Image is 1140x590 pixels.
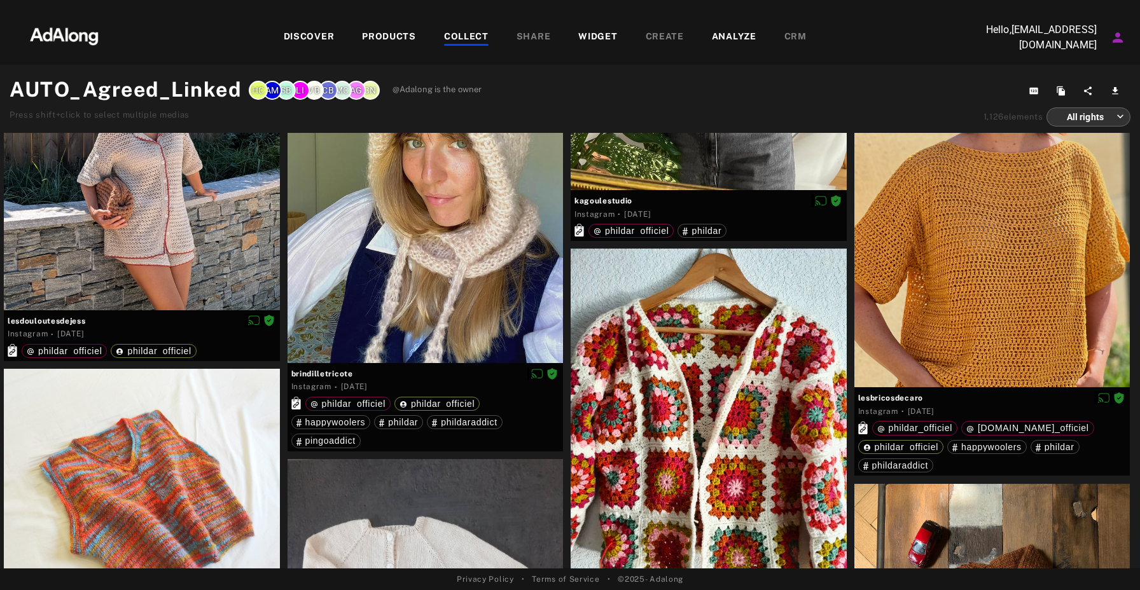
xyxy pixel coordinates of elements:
[984,112,1004,121] span: 1,126
[444,30,489,45] div: COLLECT
[811,194,830,207] button: Disable diffusion on this media
[1076,82,1104,100] button: Share
[952,442,1022,451] div: happywoolers
[388,417,418,427] span: phildar
[594,226,669,235] div: phildar_officiel
[51,329,54,340] span: ·
[8,344,17,357] svg: Exact products linked
[532,573,599,585] a: Terms of Service
[291,397,301,409] svg: Exact products linked
[8,328,48,340] div: Instagram
[517,30,551,45] div: SHARE
[527,367,546,380] button: Disable diffusion on this media
[966,423,1089,432] div: happywool.com_officiel
[457,573,514,585] a: Privacy Policy
[341,382,368,391] time: 2025-09-07T14:01:26.000Z
[319,81,338,100] div: Cbosschaert
[624,210,651,219] time: 2025-09-07T18:19:23.000Z
[978,423,1089,433] span: [DOMAIN_NAME]_officiel
[296,418,366,427] div: happywoolers
[393,83,482,96] span: @Adalong is the owner
[1076,529,1140,590] iframe: Chat Widget
[333,81,352,100] div: Mchabrol
[877,423,952,432] div: phildar_officiel
[522,573,525,585] span: •
[608,573,611,585] span: •
[263,81,282,100] div: Amerza
[908,407,935,416] time: 2025-08-31T18:59:49.000Z
[8,315,276,327] span: lesdouloutesdejess
[1050,82,1077,100] button: Duplicate collection
[322,399,386,409] span: phildar_officiel
[432,418,497,427] div: phildaraddict
[379,418,418,427] div: phildar
[784,30,807,45] div: CRM
[712,30,756,45] div: ANALYZE
[863,442,938,451] div: phildar_officiel
[305,417,366,427] span: happywoolers
[10,109,482,121] div: Press shift+click to select multiple medias
[872,460,929,470] span: phildaraddict
[863,461,929,470] div: phildaraddict
[411,399,475,409] span: phildar_officiel
[8,16,120,54] img: 63233d7d88ed69de3c212112c67096b6.png
[284,30,335,45] div: DISCOVER
[305,81,324,100] div: Vbuysse
[889,423,952,433] span: phildar_officiel
[249,81,268,100] div: Hcisse
[362,30,416,45] div: PRODUCTS
[335,382,338,392] span: ·
[27,346,102,355] div: phildar_officiel
[296,436,356,445] div: pingoaddict
[263,316,275,325] span: Rights agreed
[1113,393,1125,402] span: Rights agreed
[858,392,1127,404] span: lesbricosdecaro
[10,74,241,105] h1: AUTO_Agreed_Linked
[57,329,84,338] time: 2025-09-07T12:26:56.000Z
[578,30,617,45] div: WIDGET
[830,196,842,205] span: Rights agreed
[984,111,1043,123] div: elements
[244,314,263,327] button: Disable diffusion on this media
[127,346,191,356] span: phildar_officiel
[961,442,1022,452] span: happywoolers
[291,368,560,380] span: brindilletricote
[618,209,621,219] span: ·
[1036,442,1074,451] div: phildar
[605,226,669,236] span: phildar_officiel
[546,369,558,378] span: Rights agreed
[875,442,938,452] span: phildar_officiel
[574,224,584,237] svg: Exact products linked
[1076,529,1140,590] div: Widget de chat
[347,81,366,100] div: Agning
[692,226,721,236] span: phildar
[277,81,296,100] div: Sarah.B
[291,81,310,100] div: Lisa
[361,81,380,100] div: Cnorel
[1107,27,1129,48] button: Account settings
[305,436,356,446] span: pingoaddict
[970,22,1097,53] p: Hello, [EMAIL_ADDRESS][DOMAIN_NAME]
[1094,391,1113,404] button: Disable diffusion on this media
[683,226,721,235] div: phildar
[858,406,898,417] div: Instagram
[618,573,683,585] span: © 2025 - Adalong
[858,422,868,434] svg: Exact products linked
[1058,100,1124,134] div: All rights
[441,417,497,427] span: phildaraddict
[310,399,386,408] div: phildar_officiel
[38,346,102,356] span: phildar_officiel
[574,209,615,220] div: Instagram
[646,30,684,45] div: CREATE
[1022,82,1050,100] button: Copy collection ID
[574,195,843,207] span: kagoulestudio
[400,399,475,408] div: phildar_officiel
[901,406,905,416] span: ·
[291,381,331,392] div: Instagram
[1045,442,1074,452] span: phildar
[116,346,191,355] div: phildar_officiel
[1104,82,1131,100] button: Download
